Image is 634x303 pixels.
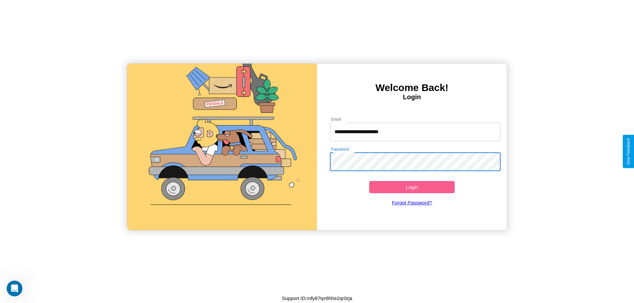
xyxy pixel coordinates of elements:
div: Give Feedback [626,138,631,165]
h3: Welcome Back! [317,82,507,93]
iframe: Intercom live chat [7,281,22,296]
h4: Login [317,93,507,101]
label: Password [331,146,349,152]
a: Forgot Password? [327,193,498,212]
p: Support ID: mfy87tyr6hhe2qr0rja [282,294,352,303]
img: gif [127,64,317,230]
label: Email [331,116,341,122]
button: Login [369,181,455,193]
